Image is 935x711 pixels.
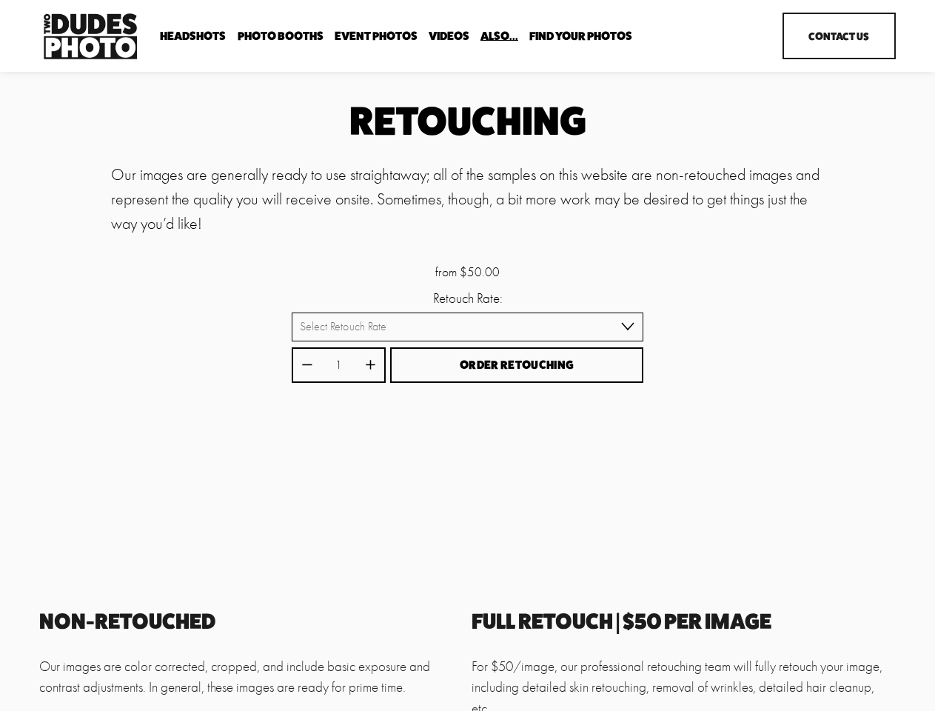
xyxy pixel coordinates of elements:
a: folder dropdown [480,29,518,43]
div: from $50.00 [292,262,644,281]
div: Quantity [292,347,386,383]
span: Find Your Photos [529,30,632,42]
span: Headshots [160,30,226,42]
a: Event Photos [335,29,418,43]
button: Increase quantity by 1 [364,358,377,371]
button: Order Retouching [390,347,643,384]
select: Select Retouch Rate [292,313,644,341]
span: Order Retouching [460,358,574,372]
h3: FULL RETOUCH | $50 Per Image [472,611,896,632]
span: Photo Booths [238,30,324,42]
a: Contact Us [782,13,896,59]
label: Retouch Rate: [292,290,644,307]
img: Two Dudes Photo | Headshots, Portraits &amp; Photo Booths [39,10,141,63]
a: folder dropdown [160,29,226,43]
h1: Retouching [111,103,823,139]
a: Videos [429,29,469,43]
button: Decrease quantity by 1 [301,358,313,371]
a: folder dropdown [529,29,632,43]
a: folder dropdown [238,29,324,43]
h3: NON-RETOUCHED [39,611,463,632]
p: Our images are generally ready to use straightaway; all of the samples on this website are non-re... [111,163,823,236]
p: Our images are color corrected, cropped, and include basic exposure and contrast adjustments. In ... [39,656,463,698]
span: Also... [480,30,518,42]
